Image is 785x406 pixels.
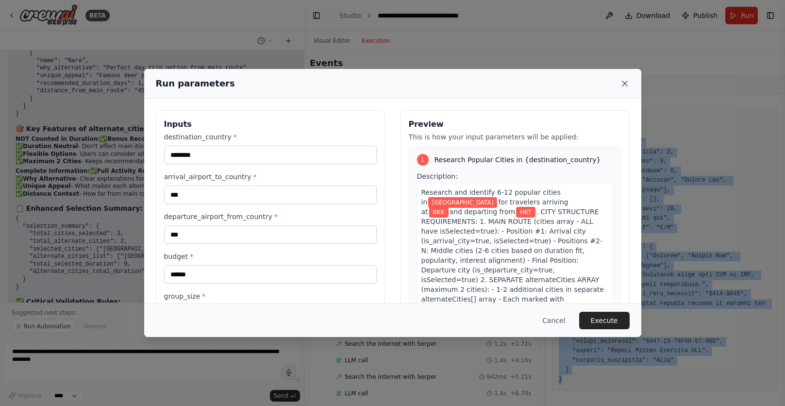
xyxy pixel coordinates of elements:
[417,172,458,180] span: Description:
[156,77,235,90] h2: Run parameters
[164,212,377,221] label: departure_airport_from_country
[450,208,516,216] span: and departing from
[164,132,377,142] label: destination_country
[164,172,377,182] label: arrival_airport_to_country
[164,291,377,301] label: group_size
[409,132,621,142] p: This is how your input parameters will be applied:
[409,118,621,130] h3: Preview
[534,312,573,329] button: Cancel
[429,207,449,218] span: Variable: arrival_airport_to_country
[164,252,377,261] label: budget
[417,154,429,166] div: 1
[434,155,601,165] span: Research Popular Cities in {destination_country}
[579,312,630,329] button: Execute
[421,188,561,206] span: Research and identify 6-12 popular cities in
[428,197,497,208] span: Variable: destination_country
[164,118,377,130] h3: Inputs
[516,207,535,218] span: Variable: departure_airport_from_country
